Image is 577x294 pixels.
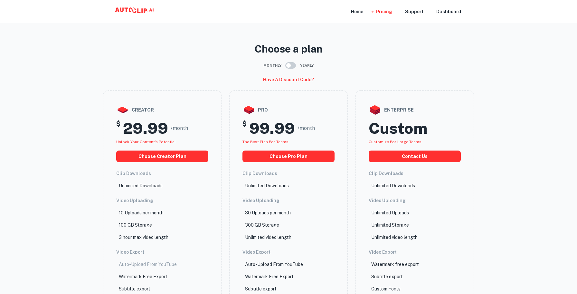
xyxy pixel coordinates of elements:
h2: 99.99 [249,119,295,138]
h6: Video Uploading [116,197,208,204]
p: Custom Fonts [371,285,401,292]
p: Watermark Free Export [119,273,167,280]
p: Unlimited video length [245,234,291,241]
p: Unlimited Downloads [245,182,289,189]
div: creator [116,103,208,116]
h6: Clip Downloads [242,170,335,177]
p: 10 Uploads per month [119,209,164,216]
h6: Video Export [369,249,461,256]
h2: Custom [369,119,427,138]
span: /month [298,124,315,132]
p: Unlimited Storage [371,221,409,229]
p: 30 Uploads per month [245,209,291,216]
p: Choose a plan [103,41,474,57]
div: pro [242,103,335,116]
h6: Video Export [242,249,335,256]
p: Watermark Free Export [245,273,294,280]
h5: $ [242,119,247,138]
span: /month [171,124,188,132]
h6: Clip Downloads [116,170,208,177]
p: Unlimited video length [371,234,418,241]
button: choose creator plan [116,151,208,162]
p: Watermark free export [371,261,419,268]
h5: $ [116,119,120,138]
h6: Video Uploading [369,197,461,204]
h2: 29.99 [123,119,168,138]
span: Yearly [300,63,314,68]
div: enterprise [369,103,461,116]
button: Have a discount code? [260,74,317,85]
p: Auto-Upload From YouTube [245,261,303,268]
p: Subtitle export [371,273,403,280]
span: The best plan for teams [242,140,288,144]
p: 3 hour max video length [119,234,168,241]
p: Unlimited Downloads [371,182,415,189]
span: Unlock your Content's potential [116,140,176,144]
p: Subtitle export [119,285,150,292]
h6: Have a discount code? [263,76,314,83]
h6: Video Uploading [242,197,335,204]
span: Customize for large teams [369,140,421,144]
p: Subtitle export [245,285,277,292]
button: choose pro plan [242,151,335,162]
p: 300 GB Storage [245,221,279,229]
h6: Video Export [116,249,208,256]
span: Monthly [263,63,281,68]
p: Unlimited Downloads [119,182,163,189]
h6: Clip Downloads [369,170,461,177]
p: 100 GB Storage [119,221,152,229]
p: Unlimited Uploads [371,209,409,216]
p: Auto-Upload From YouTube [119,261,177,268]
button: Contact us [369,151,461,162]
